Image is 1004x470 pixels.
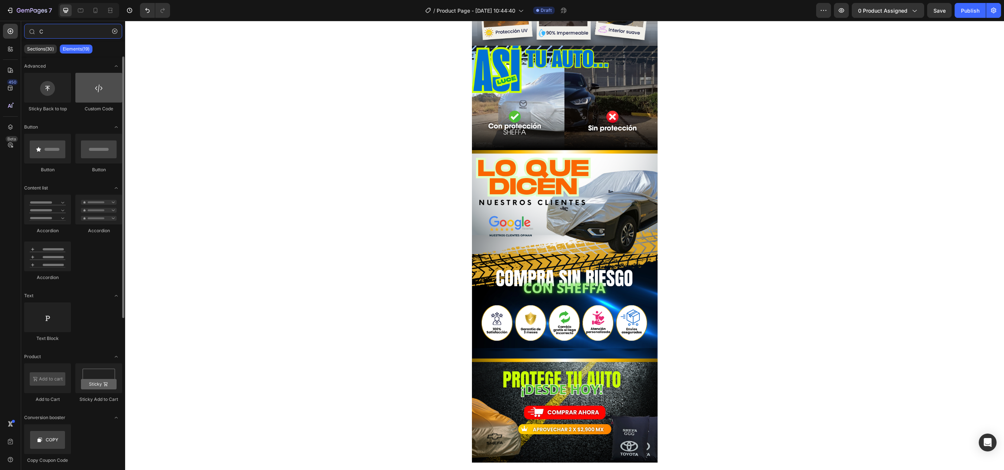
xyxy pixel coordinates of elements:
div: Accordion [24,274,71,281]
span: Save [933,7,946,14]
span: Conversion booster [24,414,65,421]
span: Toggle open [110,412,122,424]
span: Toggle open [110,121,122,133]
img: gempages_584144158281695832-4cb83a7f-3e2a-4a95-9798-d48b77b32a97.png [347,338,532,442]
button: Publish [955,3,986,18]
div: Accordion [75,227,122,234]
p: Elements(19) [63,46,89,52]
div: Add to Cart [24,396,71,403]
div: Undo/Redo [140,3,170,18]
div: Beta [6,136,18,142]
button: Save [927,3,952,18]
iframe: Design area [125,21,1004,470]
img: gempages_584144158281695832-00dbfa0f-f972-43b6-b543-c94841dd9e1e.png [347,25,532,129]
p: Sections(30) [27,46,54,52]
div: Accordion [24,227,71,234]
span: Toggle open [110,182,122,194]
div: Button [75,166,122,173]
div: 450 [7,79,18,85]
span: Content list [24,185,48,191]
span: Text [24,292,33,299]
div: Button [24,166,71,173]
div: Copy Coupon Code [24,457,71,464]
div: Sticky Add to Cart [75,396,122,403]
span: Button [24,124,38,130]
span: Toggle open [110,351,122,363]
div: Text Block [24,335,71,342]
img: gempages_584144158281695832-595ebb59-b7b8-4945-9d88-dc6c51be2e23.png [347,233,532,338]
img: gempages_584144158281695832-3705ecb4-309c-4c49-8d2d-674dbfa10871.png [347,129,532,233]
span: 0 product assigned [858,7,907,14]
button: 0 product assigned [852,3,924,18]
div: Open Intercom Messenger [979,434,997,451]
span: / [433,7,435,14]
div: Sticky Back to top [24,106,71,112]
div: Custom Code [75,106,122,112]
span: Advanced [24,63,46,69]
span: Product [24,353,41,360]
button: 7 [3,3,55,18]
div: Publish [961,7,979,14]
p: 7 [49,6,52,15]
span: Toggle open [110,60,122,72]
input: Search Sections & Elements [24,24,122,39]
span: Toggle open [110,290,122,302]
span: Product Page - [DATE] 10:44:40 [437,7,515,14]
span: Draft [541,7,552,14]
